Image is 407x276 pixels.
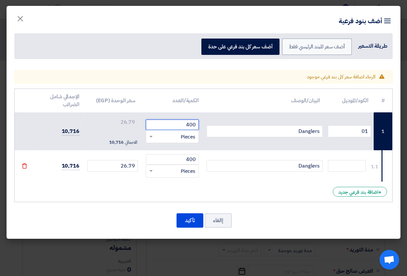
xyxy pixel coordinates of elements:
[109,139,123,146] span: 10,716
[378,188,382,196] span: +
[85,89,141,112] th: سعر الوحدة (EGP)
[380,250,399,269] div: Open chat
[282,39,352,55] label: أضف سعر للبند الرئيسي فقط
[207,160,323,172] input: أضف وصف البند
[207,125,323,137] input: أضف وصف البند
[181,133,195,141] span: Pieces
[204,89,325,112] th: البيان/الوصف
[62,127,79,136] span: 10,716
[146,154,199,165] input: Price in EGP
[125,139,137,146] span: الاجمالي
[201,39,279,55] label: أضف سعر كل بند فرعي على حدة
[33,89,85,112] th: الإجمالي شامل الضرائب
[181,168,195,175] span: Pieces
[62,162,79,170] span: 10,716
[325,89,374,112] th: الكود/الموديل
[358,42,387,50] div: طريقة التسعير
[205,213,232,228] button: إالغاء
[146,120,199,130] input: Price in EGP
[16,8,24,28] span: ×
[177,213,203,228] button: تأكيد
[141,89,204,112] th: الكمية/العدد
[307,73,375,80] span: الرجاء اضافة سعر كل بند فرعي موجود
[11,10,29,24] button: Close
[374,112,392,150] td: 1
[374,89,392,112] th: #
[339,16,393,25] h4: أضف بنود فرعية
[333,187,387,197] div: اضافة بند فرعي جديد
[371,163,378,170] div: 1.1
